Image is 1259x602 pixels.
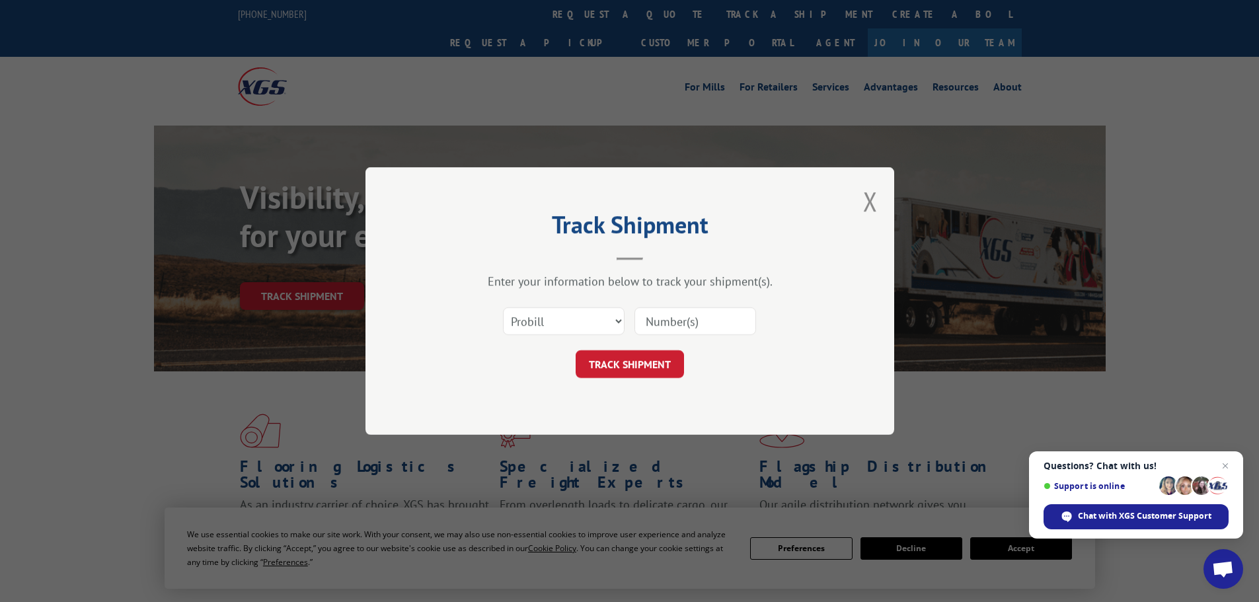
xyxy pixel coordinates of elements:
[576,350,684,378] button: TRACK SHIPMENT
[432,274,828,289] div: Enter your information below to track your shipment(s).
[863,184,878,219] button: Close modal
[1078,510,1211,522] span: Chat with XGS Customer Support
[1044,504,1229,529] div: Chat with XGS Customer Support
[432,215,828,241] h2: Track Shipment
[1044,481,1155,491] span: Support is online
[1217,458,1233,474] span: Close chat
[1044,461,1229,471] span: Questions? Chat with us!
[1203,549,1243,589] div: Open chat
[634,307,756,335] input: Number(s)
